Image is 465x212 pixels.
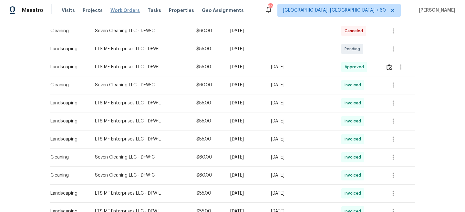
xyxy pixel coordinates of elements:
span: [GEOGRAPHIC_DATA], [GEOGRAPHIC_DATA] + 60 [283,7,386,14]
div: [DATE] [230,28,261,34]
span: Invoiced [345,82,364,88]
div: Seven Cleaning LLC - DFW-C [95,154,186,160]
span: Projects [83,7,103,14]
div: [DATE] [230,154,261,160]
span: Invoiced [345,136,364,142]
div: 592 [268,4,273,10]
div: [DATE] [271,64,331,70]
div: $60.00 [196,82,220,88]
div: [DATE] [271,118,331,124]
span: Properties [169,7,194,14]
div: [DATE] [230,190,261,197]
div: Seven Cleaning LLC - DFW-C [95,82,186,88]
div: Landscaping [50,64,85,70]
div: [DATE] [271,136,331,142]
span: Invoiced [345,190,364,197]
div: Cleaning [50,28,85,34]
div: [DATE] [230,46,261,52]
div: LTS MF Enterprises LLC - DFW-L [95,100,186,106]
div: [DATE] [271,190,331,197]
div: LTS MF Enterprises LLC - DFW-L [95,46,186,52]
div: $60.00 [196,154,220,160]
div: LTS MF Enterprises LLC - DFW-L [95,190,186,197]
span: Maestro [22,7,43,14]
div: [DATE] [230,172,261,178]
div: $60.00 [196,28,220,34]
div: LTS MF Enterprises LLC - DFW-L [95,118,186,124]
div: LTS MF Enterprises LLC - DFW-L [95,64,186,70]
div: Landscaping [50,100,85,106]
div: $55.00 [196,100,220,106]
div: [DATE] [230,118,261,124]
div: Seven Cleaning LLC - DFW-C [95,28,186,34]
div: [DATE] [230,136,261,142]
span: Invoiced [345,154,364,160]
div: $55.00 [196,64,220,70]
span: Invoiced [345,100,364,106]
span: Geo Assignments [202,7,244,14]
div: $60.00 [196,172,220,178]
span: Invoiced [345,118,364,124]
span: Pending [345,46,363,52]
button: Review Icon [386,59,393,75]
div: Landscaping [50,136,85,142]
div: Landscaping [50,190,85,197]
div: Cleaning [50,82,85,88]
div: Landscaping [50,46,85,52]
div: [DATE] [271,100,331,106]
div: LTS MF Enterprises LLC - DFW-L [95,136,186,142]
div: [DATE] [271,82,331,88]
div: [DATE] [271,154,331,160]
div: $55.00 [196,118,220,124]
div: Cleaning [50,154,85,160]
span: Canceled [345,28,366,34]
div: $55.00 [196,190,220,197]
div: $55.00 [196,46,220,52]
span: Tasks [148,8,161,13]
span: [PERSON_NAME] [416,7,455,14]
div: [DATE] [230,82,261,88]
span: Work Orders [110,7,140,14]
div: [DATE] [271,172,331,178]
img: Review Icon [387,64,392,70]
span: Visits [62,7,75,14]
div: Cleaning [50,172,85,178]
div: $55.00 [196,136,220,142]
div: [DATE] [230,100,261,106]
span: Approved [345,64,367,70]
span: Invoiced [345,172,364,178]
div: [DATE] [230,64,261,70]
div: Landscaping [50,118,85,124]
div: Seven Cleaning LLC - DFW-C [95,172,186,178]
